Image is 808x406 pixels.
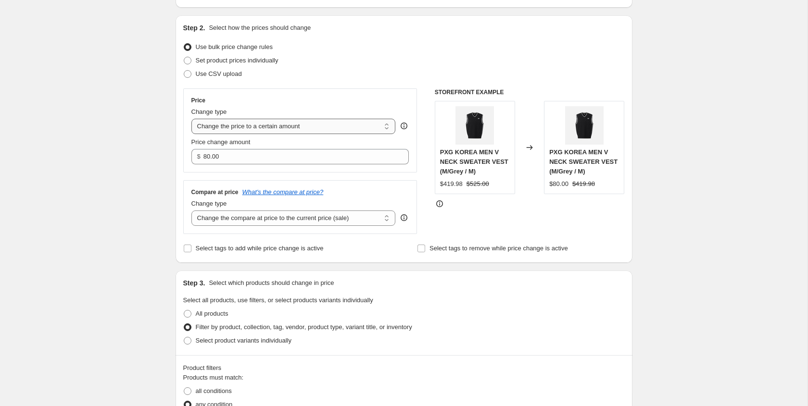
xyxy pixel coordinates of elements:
span: Change type [191,108,227,115]
span: All products [196,310,228,317]
img: PXG-KOREA-2023FW-MEN_S-V-NECK-SWEATER-VEST_Black_80x.jpg [565,106,604,145]
div: help [399,213,409,222]
span: PXG KOREA MEN V NECK SWEATER VEST (M/Grey / M) [549,148,618,175]
span: PXG KOREA MEN V NECK SWEATER VEST (M/Grey / M) [440,148,508,175]
h3: Compare at price [191,188,239,196]
span: Change type [191,200,227,207]
span: Price change amount [191,138,251,146]
h3: Price [191,97,205,104]
button: What's the compare at price? [242,188,324,196]
strike: $525.00 [467,179,489,189]
div: help [399,121,409,131]
div: $419.98 [440,179,463,189]
span: Select product variants individually [196,337,291,344]
img: PXG-KOREA-2023FW-MEN_S-V-NECK-SWEATER-VEST_Black_80x.jpg [455,106,494,145]
span: Use CSV upload [196,70,242,77]
p: Select how the prices should change [209,23,311,33]
span: Use bulk price change rules [196,43,273,50]
span: Filter by product, collection, tag, vendor, product type, variant title, or inventory [196,323,412,331]
span: Select tags to add while price change is active [196,245,324,252]
span: Select all products, use filters, or select products variants individually [183,296,373,304]
h2: Step 2. [183,23,205,33]
h2: Step 3. [183,278,205,288]
h6: STOREFRONT EXAMPLE [435,88,625,96]
span: Select tags to remove while price change is active [429,245,568,252]
span: Products must match: [183,374,244,381]
strike: $419.98 [572,179,595,189]
span: all conditions [196,387,232,394]
p: Select which products should change in price [209,278,334,288]
div: Product filters [183,363,625,373]
span: Set product prices individually [196,57,278,64]
span: $ [197,153,201,160]
div: $80.00 [549,179,568,189]
input: 80.00 [203,149,394,164]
